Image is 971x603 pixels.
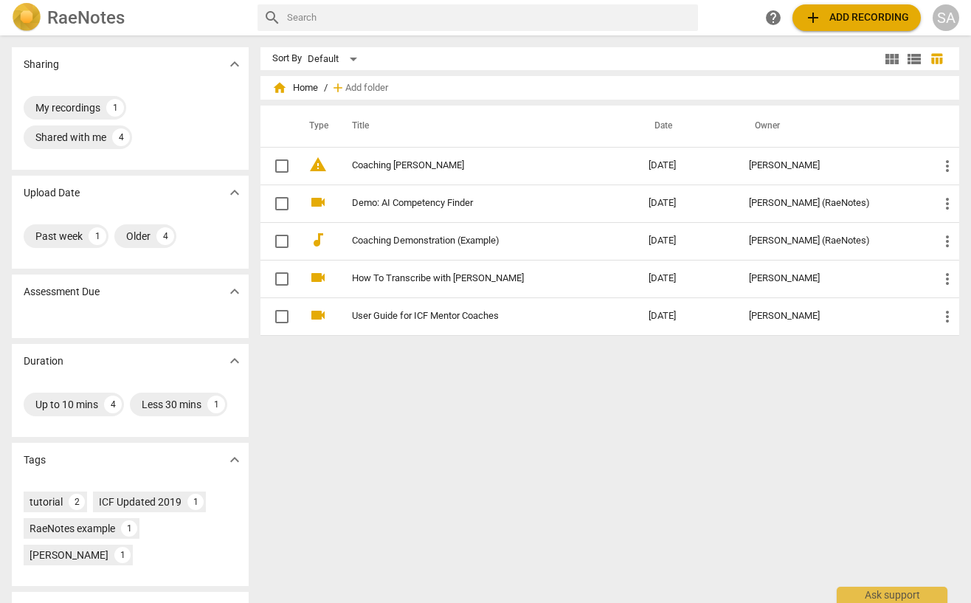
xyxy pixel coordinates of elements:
[883,50,901,68] span: view_module
[224,280,246,303] button: Show more
[297,106,334,147] th: Type
[352,160,595,171] a: Coaching [PERSON_NAME]
[749,235,915,247] div: [PERSON_NAME] (RaeNotes)
[35,100,100,115] div: My recordings
[106,99,124,117] div: 1
[226,352,243,370] span: expand_more
[308,47,362,71] div: Default
[24,452,46,468] p: Tags
[224,182,246,204] button: Show more
[30,521,115,536] div: RaeNotes example
[226,451,243,469] span: expand_more
[637,297,737,335] td: [DATE]
[24,354,63,369] p: Duration
[939,157,956,175] span: more_vert
[764,9,782,27] span: help
[837,587,947,603] div: Ask support
[352,198,595,209] a: Demo: AI Competency Finder
[637,147,737,185] td: [DATE]
[69,494,85,510] div: 2
[30,548,108,562] div: [PERSON_NAME]
[89,227,106,245] div: 1
[792,4,921,31] button: Upload
[272,80,318,95] span: Home
[309,193,327,211] span: videocam
[24,185,80,201] p: Upload Date
[760,4,787,31] a: Help
[207,396,225,413] div: 1
[35,130,106,145] div: Shared with me
[187,494,204,510] div: 1
[226,184,243,201] span: expand_more
[939,232,956,250] span: more_vert
[99,495,182,509] div: ICF Updated 2019
[939,270,956,288] span: more_vert
[24,284,100,300] p: Assessment Due
[226,55,243,73] span: expand_more
[126,229,151,244] div: Older
[12,3,41,32] img: Logo
[30,495,63,509] div: tutorial
[939,195,956,213] span: more_vert
[737,106,927,147] th: Owner
[345,83,388,94] span: Add folder
[287,6,692,30] input: Search
[112,128,130,146] div: 4
[930,52,944,66] span: table_chart
[35,229,83,244] div: Past week
[272,80,287,95] span: home
[749,198,915,209] div: [PERSON_NAME] (RaeNotes)
[331,80,345,95] span: add
[749,160,915,171] div: [PERSON_NAME]
[637,222,737,260] td: [DATE]
[749,273,915,284] div: [PERSON_NAME]
[226,283,243,300] span: expand_more
[47,7,125,28] h2: RaeNotes
[352,273,595,284] a: How To Transcribe with [PERSON_NAME]
[121,520,137,537] div: 1
[309,269,327,286] span: videocam
[804,9,909,27] span: Add recording
[104,396,122,413] div: 4
[637,260,737,297] td: [DATE]
[334,106,637,147] th: Title
[263,9,281,27] span: search
[156,227,174,245] div: 4
[352,235,595,247] a: Coaching Demonstration (Example)
[637,185,737,222] td: [DATE]
[903,48,925,70] button: List view
[224,449,246,471] button: Show more
[114,547,131,563] div: 1
[24,57,59,72] p: Sharing
[309,156,327,173] span: warning
[142,397,201,412] div: Less 30 mins
[324,83,328,94] span: /
[939,308,956,325] span: more_vert
[749,311,915,322] div: [PERSON_NAME]
[224,350,246,372] button: Show more
[905,50,923,68] span: view_list
[925,48,947,70] button: Table view
[309,231,327,249] span: audiotrack
[272,53,302,64] div: Sort By
[35,397,98,412] div: Up to 10 mins
[933,4,959,31] button: SA
[881,48,903,70] button: Tile view
[224,53,246,75] button: Show more
[309,306,327,324] span: videocam
[12,3,246,32] a: LogoRaeNotes
[352,311,595,322] a: User Guide for ICF Mentor Coaches
[804,9,822,27] span: add
[637,106,737,147] th: Date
